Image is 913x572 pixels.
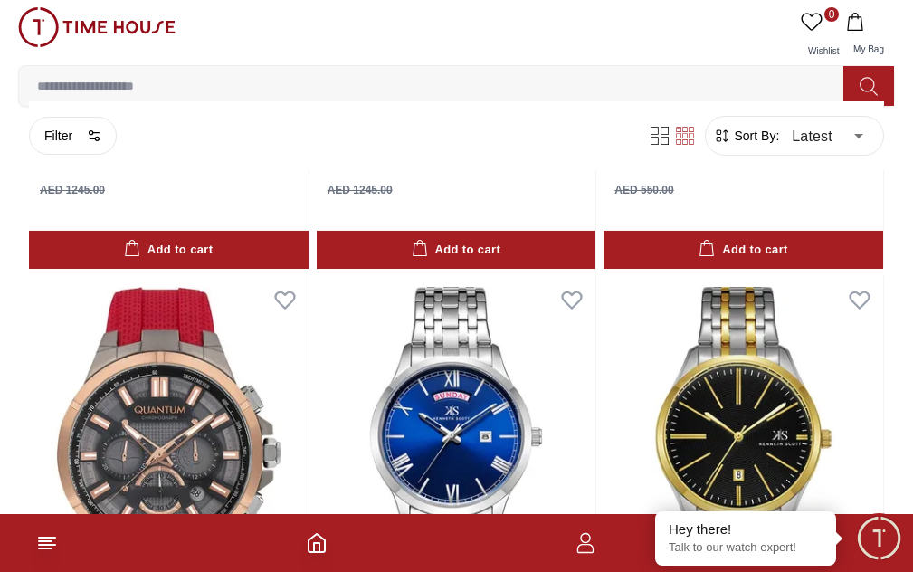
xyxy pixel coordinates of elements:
[854,513,904,563] div: Chat Widget
[713,127,780,145] button: Sort By:
[779,110,876,161] div: Latest
[797,7,842,65] a: 0Wishlist
[328,182,393,198] div: AED 1245.00
[669,540,823,556] p: Talk to our watch expert!
[669,520,823,539] div: Hey there!
[824,7,839,22] span: 0
[699,240,787,261] div: Add to cart
[846,44,891,54] span: My Bag
[842,7,895,65] button: My Bag
[29,231,309,270] button: Add to cart
[40,182,105,198] div: AED 1245.00
[124,240,213,261] div: Add to cart
[801,46,846,56] span: Wishlist
[614,182,673,198] div: AED 550.00
[604,231,883,270] button: Add to cart
[29,117,117,155] button: Filter
[317,231,596,270] button: Add to cart
[412,240,500,261] div: Add to cart
[731,127,780,145] span: Sort By:
[18,7,176,47] img: ...
[306,532,328,554] a: Home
